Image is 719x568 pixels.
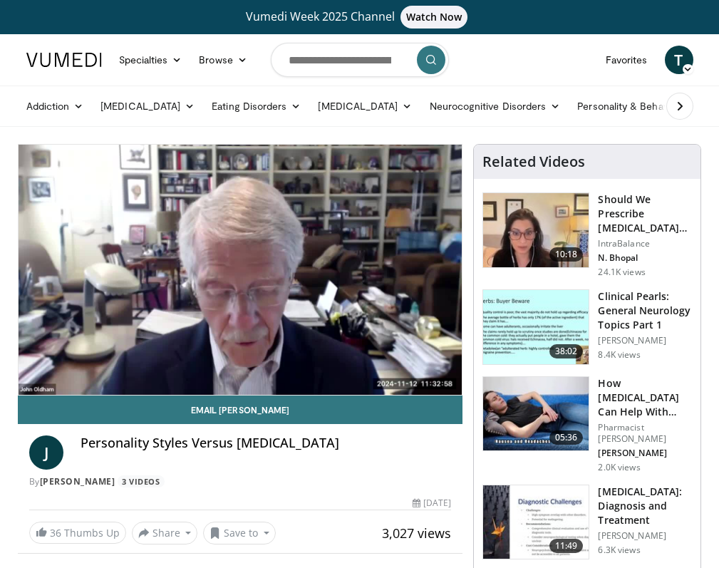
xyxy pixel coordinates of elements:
a: 05:36 How [MEDICAL_DATA] Can Help With Anxiety Without Sedation Pharmacist [PERSON_NAME] [PERSON_... [482,376,692,473]
div: By [29,475,452,488]
img: 91ec4e47-6cc3-4d45-a77d-be3eb23d61cb.150x105_q85_crop-smart_upscale.jpg [483,290,589,364]
a: Email [PERSON_NAME] [18,396,463,424]
p: 2.0K views [598,462,640,473]
a: 10:18 Should We Prescribe [MEDICAL_DATA] for Sleep? IntraBalance N. Bhopal 24.1K views [482,192,692,278]
p: [PERSON_NAME] [598,448,692,459]
a: Addiction [18,92,93,120]
input: Search topics, interventions [271,43,449,77]
p: Pharmacist [PERSON_NAME] [598,422,692,445]
p: IntraBalance [598,238,692,249]
a: Browse [190,46,256,74]
video-js: Video Player [19,145,462,395]
p: 8.4K views [598,349,640,361]
span: Watch Now [400,6,468,29]
p: N. Bhopal [598,252,692,264]
img: VuMedi Logo [26,53,102,67]
p: 6.3K views [598,544,640,556]
img: 7bfe4765-2bdb-4a7e-8d24-83e30517bd33.150x105_q85_crop-smart_upscale.jpg [483,377,589,451]
a: J [29,435,63,470]
h4: Related Videos [482,153,585,170]
a: [MEDICAL_DATA] [92,92,203,120]
a: [PERSON_NAME] [40,475,115,487]
div: [DATE] [413,497,451,510]
h3: Clinical Pearls: General Neurology Topics Part 1 [598,289,692,332]
a: Favorites [597,46,656,74]
a: Specialties [110,46,191,74]
p: [PERSON_NAME] [598,530,692,542]
a: 36 Thumbs Up [29,522,126,544]
a: [MEDICAL_DATA] [309,92,420,120]
img: f7087805-6d6d-4f4e-b7c8-917543aa9d8d.150x105_q85_crop-smart_upscale.jpg [483,193,589,267]
a: 38:02 Clinical Pearls: General Neurology Topics Part 1 [PERSON_NAME] 8.4K views [482,289,692,365]
h3: [MEDICAL_DATA]: Diagnosis and Treatment [598,485,692,527]
button: Save to [203,522,276,544]
span: 11:49 [549,539,584,553]
a: 3 Videos [118,475,165,487]
a: 11:49 [MEDICAL_DATA]: Diagnosis and Treatment [PERSON_NAME] 6.3K views [482,485,692,560]
button: Share [132,522,198,544]
span: 38:02 [549,344,584,358]
a: T [665,46,693,74]
h4: Personality Styles Versus [MEDICAL_DATA] [81,435,452,451]
span: 05:36 [549,430,584,445]
span: 10:18 [549,247,584,262]
h3: How [MEDICAL_DATA] Can Help With Anxiety Without Sedation [598,376,692,419]
h3: Should We Prescribe [MEDICAL_DATA] for Sleep? [598,192,692,235]
a: Vumedi Week 2025 ChannelWatch Now [18,6,702,29]
p: 24.1K views [598,267,645,278]
a: Neurocognitive Disorders [421,92,569,120]
img: 6e0bc43b-d42b-409a-85fd-0f454729f2ca.150x105_q85_crop-smart_upscale.jpg [483,485,589,559]
span: 36 [50,526,61,539]
a: Eating Disorders [203,92,309,120]
span: 3,027 views [382,525,451,542]
p: [PERSON_NAME] [598,335,692,346]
